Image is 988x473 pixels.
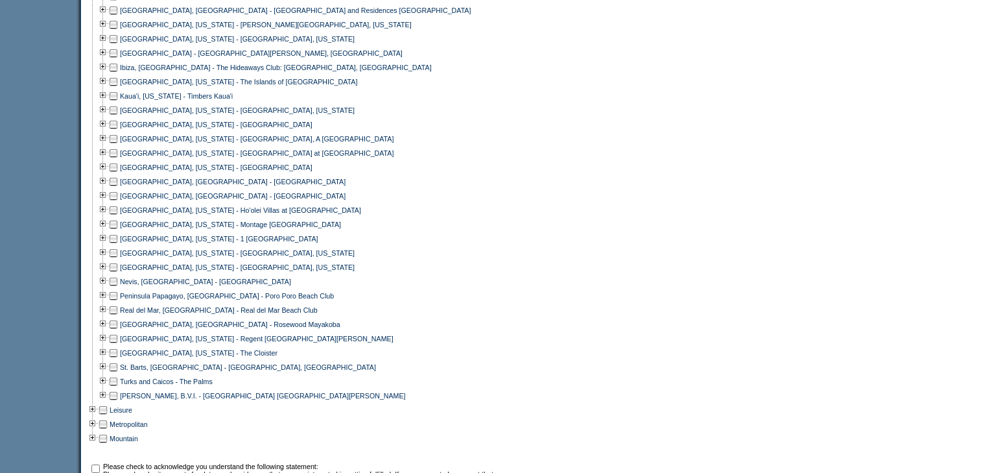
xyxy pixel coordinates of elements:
[120,92,233,100] a: Kaua'i, [US_STATE] - Timbers Kaua'i
[120,178,346,186] a: [GEOGRAPHIC_DATA], [GEOGRAPHIC_DATA] - [GEOGRAPHIC_DATA]
[120,321,340,328] a: [GEOGRAPHIC_DATA], [GEOGRAPHIC_DATA] - Rosewood Mayakoba
[120,164,312,171] a: [GEOGRAPHIC_DATA], [US_STATE] - [GEOGRAPHIC_DATA]
[120,363,376,371] a: St. Barts, [GEOGRAPHIC_DATA] - [GEOGRAPHIC_DATA], [GEOGRAPHIC_DATA]
[120,235,318,243] a: [GEOGRAPHIC_DATA], [US_STATE] - 1 [GEOGRAPHIC_DATA]
[120,206,361,214] a: [GEOGRAPHIC_DATA], [US_STATE] - Ho'olei Villas at [GEOGRAPHIC_DATA]
[120,335,394,343] a: [GEOGRAPHIC_DATA], [US_STATE] - Regent [GEOGRAPHIC_DATA][PERSON_NAME]
[120,278,291,285] a: Nevis, [GEOGRAPHIC_DATA] - [GEOGRAPHIC_DATA]
[120,392,406,400] a: [PERSON_NAME], B.V.I. - [GEOGRAPHIC_DATA] [GEOGRAPHIC_DATA][PERSON_NAME]
[120,78,357,86] a: [GEOGRAPHIC_DATA], [US_STATE] - The Islands of [GEOGRAPHIC_DATA]
[120,249,355,257] a: [GEOGRAPHIC_DATA], [US_STATE] - [GEOGRAPHIC_DATA], [US_STATE]
[120,292,334,300] a: Peninsula Papagayo, [GEOGRAPHIC_DATA] - Poro Poro Beach Club
[120,221,341,228] a: [GEOGRAPHIC_DATA], [US_STATE] - Montage [GEOGRAPHIC_DATA]
[110,420,148,428] a: Metropolitan
[120,21,412,29] a: [GEOGRAPHIC_DATA], [US_STATE] - [PERSON_NAME][GEOGRAPHIC_DATA], [US_STATE]
[120,6,471,14] a: [GEOGRAPHIC_DATA], [GEOGRAPHIC_DATA] - [GEOGRAPHIC_DATA] and Residences [GEOGRAPHIC_DATA]
[120,378,213,385] a: Turks and Caicos - The Palms
[120,192,346,200] a: [GEOGRAPHIC_DATA], [GEOGRAPHIC_DATA] - [GEOGRAPHIC_DATA]
[120,149,394,157] a: [GEOGRAPHIC_DATA], [US_STATE] - [GEOGRAPHIC_DATA] at [GEOGRAPHIC_DATA]
[120,121,312,128] a: [GEOGRAPHIC_DATA], [US_STATE] - [GEOGRAPHIC_DATA]
[120,106,355,114] a: [GEOGRAPHIC_DATA], [US_STATE] - [GEOGRAPHIC_DATA], [US_STATE]
[120,306,318,314] a: Real del Mar, [GEOGRAPHIC_DATA] - Real del Mar Beach Club
[110,435,138,443] a: Mountain
[120,49,403,57] a: [GEOGRAPHIC_DATA] - [GEOGRAPHIC_DATA][PERSON_NAME], [GEOGRAPHIC_DATA]
[120,35,355,43] a: [GEOGRAPHIC_DATA], [US_STATE] - [GEOGRAPHIC_DATA], [US_STATE]
[120,64,432,71] a: Ibiza, [GEOGRAPHIC_DATA] - The Hideaways Club: [GEOGRAPHIC_DATA], [GEOGRAPHIC_DATA]
[120,135,394,143] a: [GEOGRAPHIC_DATA], [US_STATE] - [GEOGRAPHIC_DATA], A [GEOGRAPHIC_DATA]
[120,349,277,357] a: [GEOGRAPHIC_DATA], [US_STATE] - The Cloister
[120,263,355,271] a: [GEOGRAPHIC_DATA], [US_STATE] - [GEOGRAPHIC_DATA], [US_STATE]
[110,406,132,414] a: Leisure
